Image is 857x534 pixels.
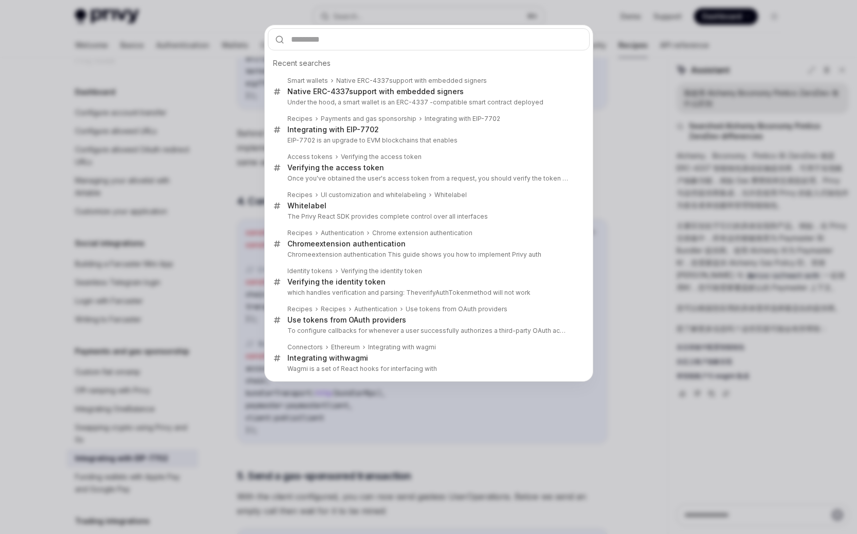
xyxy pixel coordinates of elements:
[287,163,308,172] b: Verify
[287,136,568,145] p: EIP-7702 is an upgrade to EVM blockchains that enables
[287,174,568,183] p: Once you've obtained the user's access token from a request, you should verify the token against Pr
[287,98,568,106] p: Under the hood, a smart wallet is an ERC-4337 -compatible smart contract deployed
[287,87,464,96] div: Native ERC- support with embedded signers
[287,229,313,237] div: Recipes
[287,201,308,210] b: White
[360,125,379,134] b: 7702
[287,353,368,363] div: Integrating with
[418,289,468,296] b: verifyAuthToken
[434,191,467,199] div: Whitelabel
[372,229,472,237] div: Chrome extension authentication
[287,163,384,172] div: ing the access token
[373,77,389,84] b: 4337
[321,191,426,199] div: UI customization and whitelabeling
[406,305,507,313] div: Use tokens from OAuth providers
[287,343,323,351] div: Connectors
[331,87,349,96] b: 4337
[321,229,364,237] div: Authentication
[287,251,568,259] p: extension authentication This guide shows you how to implement Privy auth
[287,315,406,325] div: Use tokens from OAuth providers
[287,201,326,210] div: label
[273,58,331,68] span: Recent searches
[287,77,328,85] div: Smart wallets
[321,115,416,123] div: Payments and gas sponsorship
[344,353,368,362] b: wagmi
[287,305,313,313] div: Recipes
[341,153,422,161] div: ing the access token
[331,343,360,351] div: Ethereum
[287,239,315,248] b: Chrome
[287,115,313,123] div: Recipes
[287,153,333,161] div: Access tokens
[287,267,333,275] div: Identity tokens
[425,115,500,123] div: Integrating with EIP-7702
[287,191,313,199] div: Recipes
[287,365,568,373] p: Wagmi is a set of React hooks for interfacing with
[287,289,568,297] p: which handles verification and parsing: The method will not work
[287,239,406,248] div: extension authentication
[341,153,358,161] b: Verify
[287,125,379,134] div: Integrating with EIP-
[287,327,568,335] p: To configure callbacks for whenever a user successfully authorizes a third-party OAuth account, use
[287,212,568,221] p: The Privy React SDK provides complete control over all interfaces
[368,343,436,351] div: Integrating with wagmi
[321,305,346,313] div: Recipes
[341,267,422,275] div: Verifying the identity token
[354,305,397,313] div: Authentication
[336,77,487,85] div: Native ERC- support with embedded signers
[287,277,386,287] div: Verifying the identity token
[287,251,312,258] b: Chrome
